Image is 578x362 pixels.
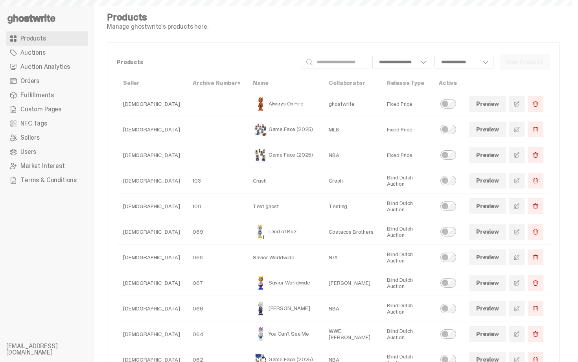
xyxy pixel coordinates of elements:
td: [DEMOGRAPHIC_DATA] [117,117,186,142]
a: Preview [469,224,506,240]
button: Delete Product [528,224,543,240]
img: Game Face (2025) [253,122,269,137]
a: Preview [469,173,506,188]
button: Delete Product [528,96,543,112]
th: Collaborator [322,75,380,91]
td: Blind Dutch Auction [381,194,433,219]
th: Seller [117,75,186,91]
img: Land of Boz [253,224,269,240]
td: 066 [186,296,247,321]
td: Fixed Price [381,142,433,168]
td: 100 [186,194,247,219]
td: [DEMOGRAPHIC_DATA] [117,194,186,219]
a: Market Interest [6,159,88,173]
td: Blind Dutch Auction [381,219,433,245]
button: Delete Product [528,122,543,137]
li: [EMAIL_ADDRESS][DOMAIN_NAME] [6,343,101,356]
img: Game Face (2025) [253,147,269,163]
a: Preview [469,326,506,342]
span: Terms & Conditions [20,177,77,183]
button: Delete Product [528,249,543,265]
td: 103 [186,168,247,194]
a: Preview [469,249,506,265]
td: [PERSON_NAME] [322,270,380,296]
a: Terms & Conditions [6,173,88,187]
button: Delete Product [528,173,543,188]
span: Products [20,35,46,42]
td: Blind Dutch Auction [381,245,433,270]
td: [PERSON_NAME] [247,296,323,321]
a: Preview [469,122,506,137]
td: 068 [186,245,247,270]
td: Game Face (2025) [247,142,323,168]
span: Users [20,149,36,155]
img: Savior Worldwide [253,275,269,291]
a: NFC Tags [6,116,88,131]
img: Always On Fire [253,96,269,112]
span: Custom Pages [20,106,61,113]
td: Always On Fire [247,91,323,117]
td: [DEMOGRAPHIC_DATA] [117,245,186,270]
th: Release Type [381,75,433,91]
td: [DEMOGRAPHIC_DATA] [117,321,186,347]
td: ghostwrite [322,91,380,117]
td: Blind Dutch Auction [381,321,433,347]
td: Costacos Brothers [322,219,380,245]
p: Products [117,59,295,65]
td: [DEMOGRAPHIC_DATA] [117,91,186,117]
a: Fulfillments [6,88,88,102]
a: Orders [6,74,88,88]
a: Sellers [6,131,88,145]
td: N/A [322,245,380,270]
td: Crash [247,168,323,194]
td: NBA [322,142,380,168]
td: MLB [322,117,380,142]
td: Savior Worldwide [247,270,323,296]
td: [DEMOGRAPHIC_DATA] [117,296,186,321]
td: Savior Worldwide [247,245,323,270]
span: NFC Tags [20,120,47,127]
span: Market Interest [20,163,65,169]
h4: Products [107,13,208,22]
a: Preview [469,147,506,163]
a: Products [6,31,88,46]
td: 064 [186,321,247,347]
button: Delete Product [528,147,543,163]
span: Sellers [20,135,40,141]
td: Blind Dutch Auction [381,168,433,194]
td: Fixed Price [381,91,433,117]
td: Testing [322,194,380,219]
td: Crash [322,168,380,194]
a: Preview [469,198,506,214]
button: Delete Product [528,326,543,342]
td: [DEMOGRAPHIC_DATA] [117,142,186,168]
td: Game Face (2025) [247,117,323,142]
td: [DEMOGRAPHIC_DATA] [117,219,186,245]
td: Blind Dutch Auction [381,270,433,296]
th: Name [247,75,323,91]
td: WWE [PERSON_NAME] [322,321,380,347]
a: Custom Pages [6,102,88,116]
td: [DEMOGRAPHIC_DATA] [117,270,186,296]
td: 069 [186,219,247,245]
td: Blind Dutch Auction [381,296,433,321]
a: Users [6,145,88,159]
a: Auction Analytics [6,60,88,74]
span: Auction Analytics [20,64,70,70]
td: Fixed Price [381,117,433,142]
a: Preview [469,301,506,316]
button: Delete Product [528,301,543,316]
td: Land of Boz [247,219,323,245]
p: Manage ghostwrite's products here. [107,24,208,30]
a: Preview [469,96,506,112]
button: Delete Product [528,275,543,291]
img: You Can't See Me [253,326,269,342]
td: [DEMOGRAPHIC_DATA] [117,168,186,194]
img: Eminem [253,301,269,316]
td: Test ghost [247,194,323,219]
a: Active [439,79,457,87]
a: Archive Number▾ [193,79,240,87]
span: ▾ [237,79,240,87]
button: Delete Product [528,198,543,214]
a: Auctions [6,46,88,60]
